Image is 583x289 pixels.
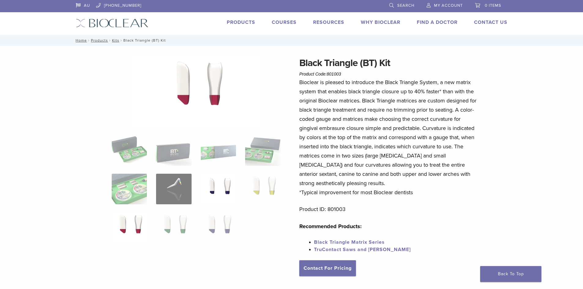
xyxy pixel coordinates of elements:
a: Products [91,38,108,43]
a: Courses [272,19,297,25]
a: Products [227,19,255,25]
img: Black Triangle (BT) Kit - Image 9 [112,212,147,243]
span: / [119,39,123,42]
strong: Recommended Products: [299,223,362,230]
a: Kits [112,38,119,43]
a: Resources [313,19,344,25]
img: Black Triangle (BT) Kit - Image 11 [201,212,236,243]
a: TruContact Saws and [PERSON_NAME] [314,246,411,253]
img: Black Triangle (BT) Kit - Image 4 [245,135,280,166]
nav: Black Triangle (BT) Kit [71,35,512,46]
span: / [108,39,112,42]
span: 0 items [485,3,501,8]
img: Black Triangle (BT) Kit - Image 3 [201,135,236,166]
img: Intro-Black-Triangle-Kit-6-Copy-e1548792917662-324x324.jpg [112,135,147,166]
img: Black Triangle (BT) Kit - Image 9 [133,56,260,127]
img: Black Triangle (BT) Kit - Image 5 [112,174,147,204]
img: Black Triangle (BT) Kit - Image 6 [156,174,191,204]
img: Black Triangle (BT) Kit - Image 8 [245,174,280,204]
p: Product ID: 801003 [299,205,479,214]
a: Why Bioclear [361,19,400,25]
span: Search [397,3,414,8]
a: Home [74,38,87,43]
a: Find A Doctor [417,19,458,25]
a: Contact For Pricing [299,260,356,276]
a: Contact Us [474,19,507,25]
h1: Black Triangle (BT) Kit [299,56,479,70]
span: / [87,39,91,42]
span: My Account [434,3,463,8]
img: Black Triangle (BT) Kit - Image 7 [201,174,236,204]
span: Product Code: [299,72,341,76]
img: Black Triangle (BT) Kit - Image 10 [156,212,191,243]
img: Bioclear [76,19,148,28]
a: Black Triangle Matrix Series [314,239,385,245]
a: Back To Top [480,266,541,282]
img: Black Triangle (BT) Kit - Image 2 [156,135,191,166]
p: Bioclear is pleased to introduce the Black Triangle System, a new matrix system that enables blac... [299,78,479,197]
span: 801003 [327,72,341,76]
